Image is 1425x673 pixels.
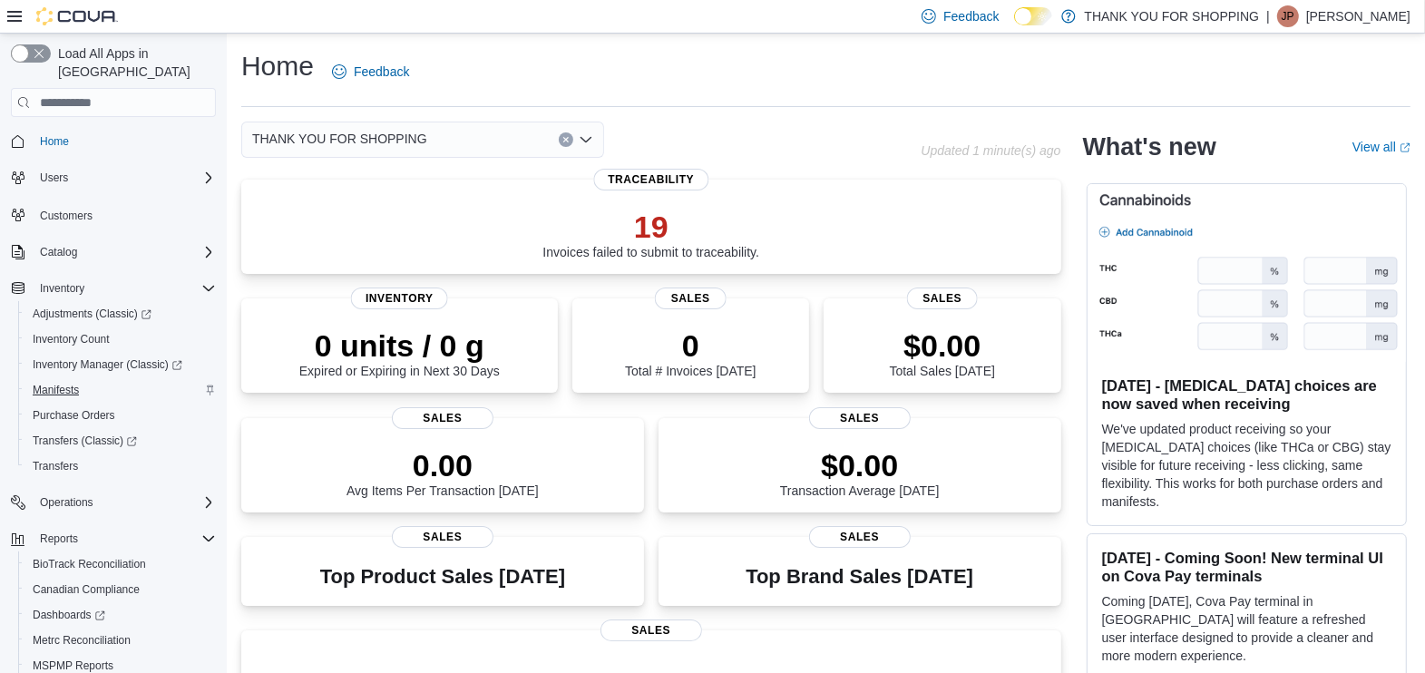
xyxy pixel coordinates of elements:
div: Invoices failed to submit to traceability. [542,209,759,259]
span: Catalog [33,241,216,263]
span: THANK YOU FOR SHOPPING [252,128,427,150]
img: Cova [36,7,118,25]
button: Users [33,167,75,189]
p: | [1266,5,1270,27]
span: Manifests [25,379,216,401]
button: Inventory [33,278,92,299]
span: Customers [40,209,93,223]
span: BioTrack Reconciliation [33,557,146,571]
span: Inventory [40,281,84,296]
button: Transfers [18,454,223,479]
span: Feedback [943,7,999,25]
a: BioTrack Reconciliation [25,553,153,575]
button: Reports [4,526,223,551]
span: Inventory Count [33,332,110,346]
div: Transaction Average [DATE] [780,447,940,498]
button: Users [4,165,223,190]
p: Coming [DATE], Cova Pay terminal in [GEOGRAPHIC_DATA] will feature a refreshed user interface des... [1102,592,1391,665]
span: Sales [392,526,493,548]
span: Adjustments (Classic) [25,303,216,325]
span: Operations [40,495,93,510]
div: Joe Pepe [1277,5,1299,27]
span: Home [40,134,69,149]
p: 19 [542,209,759,245]
button: Open list of options [579,132,593,147]
button: Inventory [4,276,223,301]
div: Total # Invoices [DATE] [625,327,756,378]
span: Feedback [354,63,409,81]
a: Inventory Manager (Classic) [18,352,223,377]
span: Transfers (Classic) [25,430,216,452]
span: Reports [40,532,78,546]
span: Traceability [593,169,708,190]
span: Metrc Reconciliation [25,629,216,651]
span: Customers [33,203,216,226]
span: Users [33,167,216,189]
span: Dark Mode [1014,25,1015,26]
span: MSPMP Reports [33,658,113,673]
button: Operations [33,492,101,513]
h3: Top Product Sales [DATE] [320,566,565,588]
a: Inventory Manager (Classic) [25,354,190,376]
span: Operations [33,492,216,513]
button: Operations [4,490,223,515]
a: Transfers (Classic) [25,430,144,452]
a: Feedback [325,54,416,90]
button: BioTrack Reconciliation [18,551,223,577]
span: Adjustments (Classic) [33,307,151,321]
span: Manifests [33,383,79,397]
h1: Home [241,48,314,84]
span: Transfers [33,459,78,473]
a: Canadian Compliance [25,579,147,600]
span: Metrc Reconciliation [33,633,131,648]
button: Manifests [18,377,223,403]
span: Sales [809,407,911,429]
p: $0.00 [780,447,940,483]
p: 0.00 [346,447,539,483]
p: 0 units / 0 g [299,327,500,364]
h3: [DATE] - Coming Soon! New terminal UI on Cova Pay terminals [1102,549,1391,585]
span: Canadian Compliance [25,579,216,600]
span: Load All Apps in [GEOGRAPHIC_DATA] [51,44,216,81]
button: Catalog [33,241,84,263]
a: Transfers [25,455,85,477]
p: Updated 1 minute(s) ago [921,143,1060,158]
span: Purchase Orders [25,405,216,426]
span: Dashboards [25,604,216,626]
span: Inventory [351,288,448,309]
svg: External link [1400,142,1410,153]
a: Inventory Count [25,328,117,350]
h3: [DATE] - [MEDICAL_DATA] choices are now saved when receiving [1102,376,1391,413]
a: Adjustments (Classic) [25,303,159,325]
span: Transfers (Classic) [33,434,137,448]
h2: What's new [1083,132,1216,161]
span: Canadian Compliance [33,582,140,597]
span: Inventory [33,278,216,299]
span: Inventory Manager (Classic) [33,357,182,372]
a: Adjustments (Classic) [18,301,223,327]
span: Home [33,130,216,152]
p: 0 [625,327,756,364]
a: Home [33,131,76,152]
span: Inventory Count [25,328,216,350]
a: Dashboards [25,604,112,626]
a: Customers [33,205,100,227]
span: Sales [907,288,978,309]
div: Avg Items Per Transaction [DATE] [346,447,539,498]
span: Sales [600,619,702,641]
p: THANK YOU FOR SHOPPING [1085,5,1260,27]
span: Sales [655,288,726,309]
span: Purchase Orders [33,408,115,423]
span: JP [1282,5,1294,27]
button: Inventory Count [18,327,223,352]
button: Catalog [4,239,223,265]
span: Users [40,171,68,185]
span: BioTrack Reconciliation [25,553,216,575]
button: Customers [4,201,223,228]
button: Purchase Orders [18,403,223,428]
span: Reports [33,528,216,550]
p: [PERSON_NAME] [1306,5,1410,27]
div: Total Sales [DATE] [890,327,995,378]
input: Dark Mode [1014,7,1052,26]
a: View allExternal link [1352,140,1410,154]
